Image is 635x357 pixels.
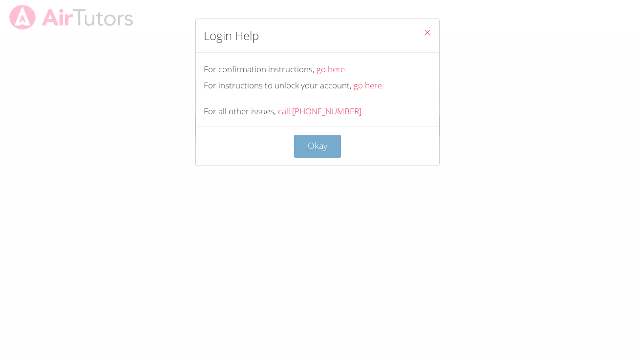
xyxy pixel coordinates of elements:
[317,63,347,75] a: go here.
[204,79,431,93] div: For instructions to unlock your account,
[354,80,384,91] a: go here.
[204,27,259,44] h2: Login Help
[204,63,431,77] div: For confirmation instructions,
[415,19,439,49] button: Close
[204,105,431,119] div: For all other issues,
[278,105,363,117] a: call [PHONE_NUMBER].
[294,135,341,158] button: Okay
